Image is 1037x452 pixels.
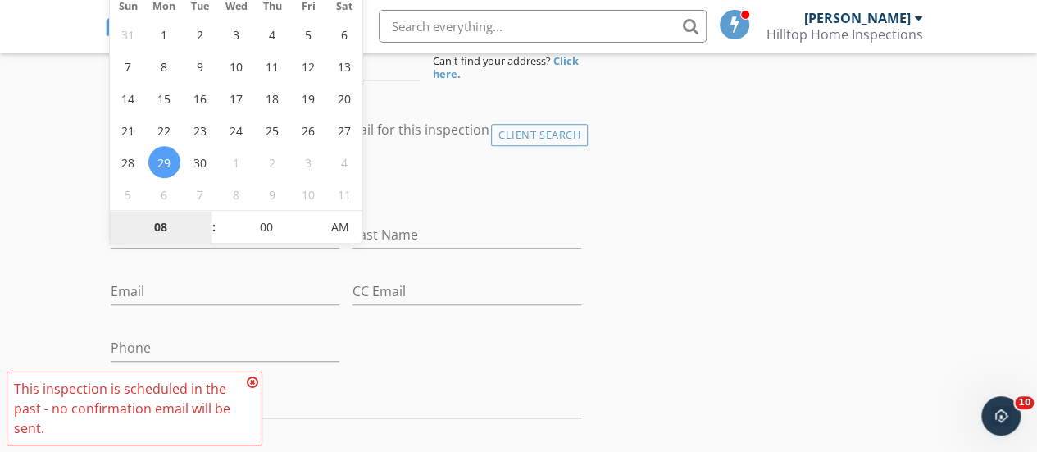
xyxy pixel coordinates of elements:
[184,114,216,146] span: September 23, 2025
[433,53,551,68] span: Can't find your address?
[257,114,289,146] span: September 25, 2025
[112,178,144,210] span: October 5, 2025
[112,82,144,114] span: September 14, 2025
[112,50,144,82] span: September 7, 2025
[1015,396,1034,409] span: 10
[329,18,361,50] span: September 6, 2025
[257,50,289,82] span: September 11, 2025
[148,114,180,146] span: September 22, 2025
[148,50,180,82] span: September 8, 2025
[293,50,325,82] span: September 12, 2025
[110,2,146,12] span: Sun
[326,2,362,12] span: Sat
[146,2,182,12] span: Mon
[293,114,325,146] span: September 26, 2025
[221,178,252,210] span: October 8, 2025
[257,178,289,210] span: October 9, 2025
[293,178,325,210] span: October 10, 2025
[14,379,242,438] div: This inspection is scheduled in the past - no confirmation email will be sent.
[329,50,361,82] span: September 13, 2025
[221,18,252,50] span: September 3, 2025
[218,2,254,12] span: Wed
[293,146,325,178] span: October 3, 2025
[329,178,361,210] span: October 11, 2025
[112,146,144,178] span: September 28, 2025
[148,82,180,114] span: September 15, 2025
[237,121,489,138] label: Enable Client CC email for this inspection
[104,8,140,44] img: The Best Home Inspection Software - Spectora
[329,114,361,146] span: September 27, 2025
[257,82,289,114] span: September 18, 2025
[257,18,289,50] span: September 4, 2025
[184,82,216,114] span: September 16, 2025
[329,82,361,114] span: September 20, 2025
[491,124,588,146] div: Client Search
[184,50,216,82] span: September 9, 2025
[112,18,144,50] span: August 31, 2025
[433,53,579,81] strong: Click here.
[221,146,252,178] span: October 1, 2025
[804,10,911,26] div: [PERSON_NAME]
[221,114,252,146] span: September 24, 2025
[766,26,923,43] div: Hilltop Home Inspections
[379,10,707,43] input: Search everything...
[317,211,362,244] span: Click to toggle
[184,18,216,50] span: September 2, 2025
[293,82,325,114] span: September 19, 2025
[329,146,361,178] span: October 4, 2025
[184,178,216,210] span: October 7, 2025
[981,396,1021,436] iframe: Intercom live chat
[290,2,326,12] span: Fri
[257,146,289,178] span: October 2, 2025
[148,18,180,50] span: September 1, 2025
[221,50,252,82] span: September 10, 2025
[293,18,325,50] span: September 5, 2025
[104,22,286,57] a: SPECTORA
[221,82,252,114] span: September 17, 2025
[182,2,218,12] span: Tue
[254,2,290,12] span: Thu
[184,146,216,178] span: September 30, 2025
[148,146,180,178] span: September 29, 2025
[148,178,180,210] span: October 6, 2025
[112,114,144,146] span: September 21, 2025
[211,211,216,244] span: :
